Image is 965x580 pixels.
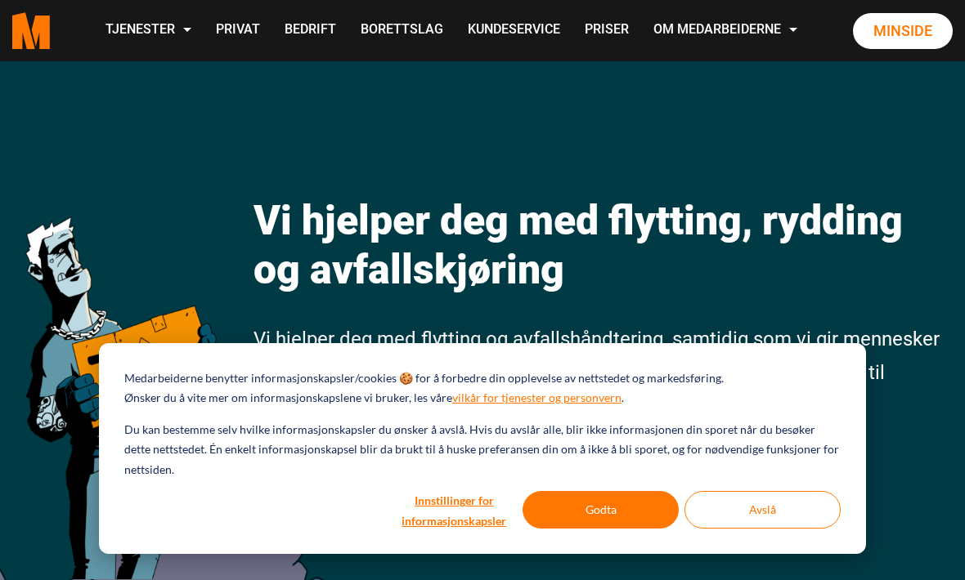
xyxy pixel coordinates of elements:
a: Privat [204,2,272,60]
a: Bedrift [272,2,348,60]
p: Du kan bestemme selv hvilke informasjonskapsler du ønsker å avslå. Hvis du avslår alle, blir ikke... [124,420,841,480]
a: vilkår for tjenester og personvern [452,388,622,408]
a: Kundeservice [456,2,572,60]
a: Om Medarbeiderne [641,2,810,60]
p: Ønsker du å vite mer om informasjonskapslene vi bruker, les våre . [124,388,624,408]
p: Medarbeiderne benytter informasjonskapsler/cookies 🍪 for å forbedre din opplevelse av nettstedet ... [124,368,724,389]
button: Avslå [684,491,841,529]
a: Borettslag [348,2,456,60]
h1: Vi hjelper deg med flytting, rydding og avfallskjøring [254,196,953,294]
a: Minside [853,13,953,49]
a: Priser [572,2,641,60]
button: Godta [523,491,679,529]
img: medarbeiderne man icon optimized [12,159,229,579]
div: Cookie banner [99,343,866,554]
button: Innstillinger for informasjonskapsler [391,491,517,529]
span: Vi hjelper deg med flytting og avfallshåndtering, samtidig som vi gir mennesker med rusbakgrunn e... [254,328,940,417]
a: Tjenester [93,2,204,60]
